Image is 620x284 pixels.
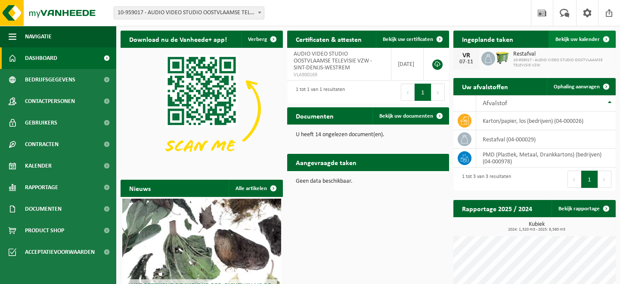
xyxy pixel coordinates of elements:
h2: Certificaten & attesten [287,31,370,47]
h2: Download nu de Vanheede+ app! [121,31,236,47]
button: 1 [415,84,431,101]
div: 1 tot 3 van 3 resultaten [458,170,511,189]
span: Bekijk uw certificaten [383,37,433,42]
span: Contactpersonen [25,91,75,112]
div: VR [458,52,475,59]
a: Bekijk uw documenten [372,107,448,125]
span: Rapportage [25,177,58,198]
span: Documenten [25,198,62,220]
a: Bekijk uw kalender [549,31,615,48]
button: Previous [401,84,415,101]
div: 07-11 [458,59,475,65]
h2: Documenten [287,107,342,124]
span: Bekijk uw documenten [379,113,433,119]
span: Dashboard [25,47,57,69]
a: Ophaling aanvragen [547,78,615,95]
span: Restafval [513,51,611,58]
span: Bekijk uw kalender [555,37,600,42]
span: 10-959017 - AUDIO VIDEO STUDIO OOSTVLAAMSE TELEVISIE VZW - SINT-DENIJS-WESTREM [114,6,264,19]
button: Verberg [241,31,282,48]
span: Gebruikers [25,112,57,134]
td: [DATE] [391,48,424,81]
span: Ophaling aanvragen [554,84,600,90]
button: Previous [567,171,581,188]
span: 2024: 1,320 m3 - 2025: 8,580 m3 [458,228,616,232]
img: Download de VHEPlus App [121,48,283,170]
h2: Aangevraagde taken [287,154,365,171]
h3: Kubiek [458,222,616,232]
span: AUDIO VIDEO STUDIO OOSTVLAAMSE TELEVISIE VZW - SINT-DENIJS-WESTREM [294,51,372,71]
button: 1 [581,171,598,188]
a: Bekijk rapportage [552,200,615,217]
td: PMD (Plastiek, Metaal, Drankkartons) (bedrijven) (04-000978) [476,149,616,168]
p: U heeft 14 ongelezen document(en). [296,132,441,138]
button: Next [598,171,611,188]
span: Verberg [248,37,267,42]
h2: Rapportage 2025 / 2024 [453,200,541,217]
span: Contracten [25,134,59,155]
td: restafval (04-000029) [476,130,616,149]
h2: Ingeplande taken [453,31,522,47]
span: Navigatie [25,26,52,47]
a: Bekijk uw certificaten [376,31,448,48]
span: Kalender [25,155,52,177]
button: Next [431,84,445,101]
span: VLA900169 [294,72,385,78]
img: WB-0660-HPE-GN-50 [495,50,510,65]
a: Alle artikelen [229,180,282,197]
span: Acceptatievoorwaarden [25,241,95,263]
span: Afvalstof [483,100,507,107]
span: Bedrijfsgegevens [25,69,75,91]
p: Geen data beschikbaar. [296,178,441,184]
h2: Nieuws [121,180,159,197]
td: karton/papier, los (bedrijven) (04-000026) [476,112,616,130]
span: 10-959017 - AUDIO VIDEO STUDIO OOSTVLAAMSE TELEVISIE VZW - SINT-DENIJS-WESTREM [114,7,264,19]
span: Product Shop [25,220,64,241]
h2: Uw afvalstoffen [453,78,517,95]
div: 1 tot 1 van 1 resultaten [291,83,345,102]
span: 10-959017 - AUDIO VIDEO STUDIO OOSTVLAAMSE TELEVISIE VZW [513,58,611,68]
